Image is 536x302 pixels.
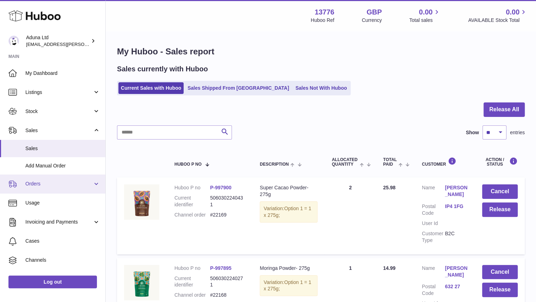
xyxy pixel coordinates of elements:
[445,230,468,244] dd: B2C
[124,184,159,220] img: SUPER-CACAO-POWDER-POUCH-FOP-CHALK.jpg
[25,200,100,206] span: Usage
[445,265,468,278] a: [PERSON_NAME]
[383,265,395,271] span: 14.99
[25,257,100,263] span: Channels
[482,157,518,167] div: Action / Status
[466,129,479,136] label: Show
[174,265,210,272] dt: Huboo P no
[8,276,97,288] a: Log out
[8,36,19,46] img: deborahe.kamara@aduna.com
[422,203,445,217] dt: Postal Code
[422,265,445,280] dt: Name
[210,212,246,218] dd: #22169
[445,283,468,290] a: 632 27
[25,127,93,134] span: Sales
[325,177,376,254] td: 2
[210,275,246,289] dd: 5060302240271
[419,7,433,17] span: 0.00
[25,145,100,152] span: Sales
[25,70,100,77] span: My Dashboard
[260,275,318,296] div: Variation:
[26,34,90,48] div: Aduna Ltd
[25,162,100,169] span: Add Manual Order
[482,184,518,199] button: Cancel
[25,89,93,96] span: Listings
[422,220,445,227] dt: User Id
[293,82,349,94] a: Sales Not With Huboo
[260,201,318,223] div: Variation:
[174,275,210,289] dt: Current identifier
[25,219,93,225] span: Invoicing and Payments
[118,82,184,94] a: Current Sales with Huboo
[482,283,518,297] button: Release
[409,17,440,24] span: Total sales
[366,7,382,17] strong: GBP
[264,206,311,218] span: Option 1 = 1 x 275g;
[409,7,440,24] a: 0.00 Total sales
[260,265,318,272] div: Moringa Powder- 275g
[422,184,445,200] dt: Name
[315,7,334,17] strong: 13776
[260,184,318,198] div: Super Cacao Powder- 275g
[25,238,100,244] span: Cases
[422,157,468,167] div: Customer
[510,129,525,136] span: entries
[25,108,93,115] span: Stock
[124,265,159,300] img: MORINGA-POWDER-POUCH-FOP-CHALK.jpg
[483,102,525,117] button: Release All
[468,7,528,24] a: 0.00 AVAILABLE Stock Total
[468,17,528,24] span: AVAILABLE Stock Total
[174,184,210,191] dt: Huboo P no
[210,195,246,208] dd: 5060302240431
[260,162,289,167] span: Description
[332,158,358,167] span: ALLOCATED Quantity
[117,64,208,74] h2: Sales currently with Huboo
[445,184,468,198] a: [PERSON_NAME]
[383,185,395,190] span: 25.98
[482,202,518,217] button: Release
[210,292,246,298] dd: #22168
[26,41,179,47] span: [EMAIL_ADDRESS][PERSON_NAME][PERSON_NAME][DOMAIN_NAME]
[506,7,519,17] span: 0.00
[422,230,445,244] dt: Customer Type
[174,212,210,218] dt: Channel order
[383,158,397,167] span: Total paid
[311,17,334,24] div: Huboo Ref
[174,162,202,167] span: Huboo P no
[25,180,93,187] span: Orders
[482,265,518,279] button: Cancel
[185,82,291,94] a: Sales Shipped From [GEOGRAPHIC_DATA]
[422,283,445,297] dt: Postal Code
[117,46,525,57] h1: My Huboo - Sales report
[210,185,232,190] a: P-997900
[174,195,210,208] dt: Current identifier
[264,279,311,292] span: Option 1 = 1 x 275g;
[362,17,382,24] div: Currency
[445,203,468,210] a: IP4 1FG
[210,265,232,271] a: P-997895
[174,292,210,298] dt: Channel order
